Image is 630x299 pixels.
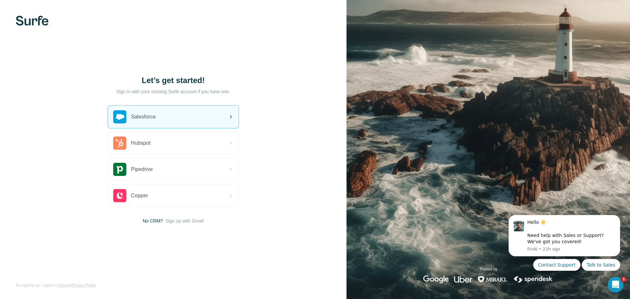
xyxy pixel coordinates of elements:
img: google's logo [423,275,449,283]
span: Hubspot [131,139,151,147]
p: Trusted by [479,266,497,272]
img: mirakl's logo [477,275,508,283]
img: salesforce's logo [113,110,126,123]
img: uber's logo [454,275,472,283]
img: pipedrive's logo [113,163,126,176]
span: Copper [131,192,148,200]
img: copper's logo [113,189,126,202]
p: Sign in with your existing Surfe account if you have one. [116,88,230,95]
a: Terms [58,283,69,288]
span: Salesforce [131,113,156,121]
a: Privacy Policy [72,283,96,288]
iframe: Intercom live chat [608,277,623,292]
img: hubspot's logo [113,137,126,150]
span: Pipedrive [131,165,153,173]
iframe: Intercom notifications message [499,209,630,275]
span: By signing up, I agree to & [16,282,96,288]
span: No CRM? [143,218,163,224]
img: spendesk's logo [513,275,554,283]
img: Surfe's logo [16,16,49,26]
span: 1 [621,277,626,282]
h1: Let’s get started! [108,75,239,86]
button: Sign up with Gmail [165,218,204,224]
